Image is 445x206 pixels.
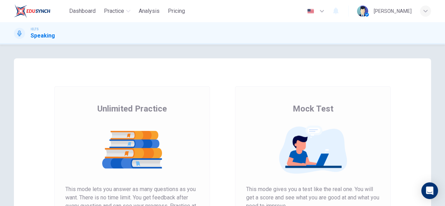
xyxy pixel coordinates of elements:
img: en [306,9,315,14]
button: Pricing [165,5,188,17]
button: Practice [101,5,133,17]
button: Dashboard [66,5,98,17]
span: Analysis [139,7,160,15]
span: Practice [104,7,124,15]
a: EduSynch logo [14,4,66,18]
button: Analysis [136,5,162,17]
span: Unlimited Practice [97,103,167,114]
img: EduSynch logo [14,4,50,18]
img: Profile picture [357,6,368,17]
div: [PERSON_NAME] [374,7,412,15]
span: Pricing [168,7,185,15]
span: IELTS [31,27,39,32]
span: Dashboard [69,7,96,15]
div: Open Intercom Messenger [421,182,438,199]
span: Mock Test [293,103,333,114]
h1: Speaking [31,32,55,40]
